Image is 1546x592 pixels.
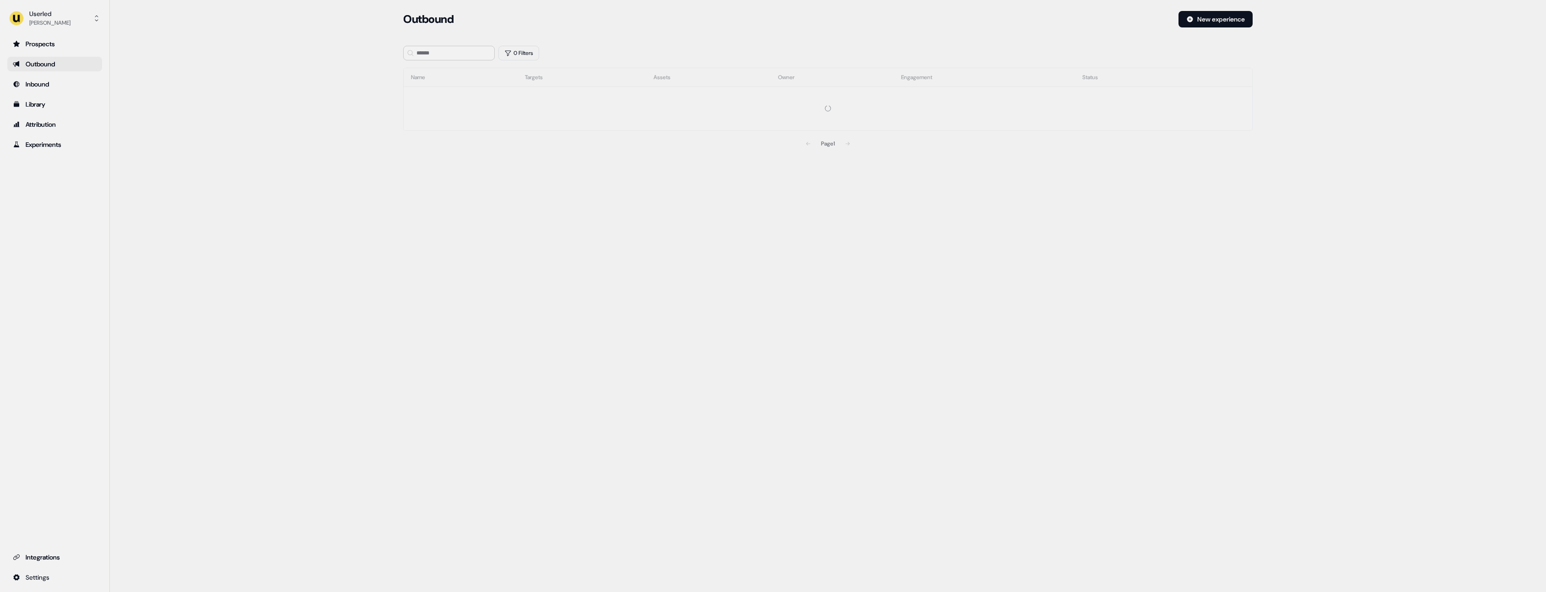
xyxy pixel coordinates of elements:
div: [PERSON_NAME] [29,18,70,27]
a: Go to templates [7,97,102,112]
a: Go to integrations [7,570,102,585]
a: Go to outbound experience [7,57,102,71]
div: Library [13,100,97,109]
div: Userled [29,9,70,18]
a: Go to Inbound [7,77,102,91]
div: Experiments [13,140,97,149]
a: Go to experiments [7,137,102,152]
div: Prospects [13,39,97,48]
div: Integrations [13,553,97,562]
div: Outbound [13,59,97,69]
div: Settings [13,573,97,582]
a: Go to prospects [7,37,102,51]
button: Userled[PERSON_NAME] [7,7,102,29]
a: Go to integrations [7,550,102,565]
div: Attribution [13,120,97,129]
div: Inbound [13,80,97,89]
a: Go to attribution [7,117,102,132]
button: 0 Filters [498,46,539,60]
h3: Outbound [403,12,454,26]
button: New experience [1178,11,1253,27]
